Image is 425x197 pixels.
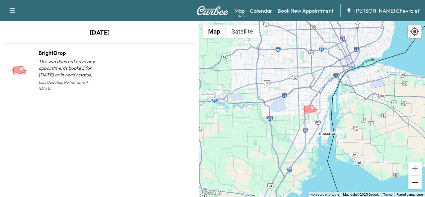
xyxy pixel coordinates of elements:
a: Report a map error [396,193,423,196]
a: Book New Appointment [278,7,334,15]
a: Open this area in Google Maps (opens a new window) [201,188,223,197]
a: MapBeta [234,7,245,15]
button: Show satellite imagery [226,25,259,38]
a: Terms (opens in new tab) [383,193,392,196]
span: Map data ©2025 Google [343,193,379,196]
span: [PERSON_NAME] Chevrolet [354,7,420,15]
p: Last Updated: No movement [DATE] [39,78,100,93]
div: Beta [238,14,245,19]
h1: BrightDrop [39,49,100,57]
a: Calendar [250,7,272,15]
img: Curbee Logo [197,6,228,15]
button: Zoom in [408,162,422,175]
p: This van does not have any appointments booked for [DATE] or in ready status. [39,58,100,78]
img: Google [201,188,223,197]
button: Show street map [203,25,226,38]
div: Recenter map [408,25,422,39]
gmp-advanced-marker: BrightDrop [300,98,324,109]
button: Zoom out [408,176,422,189]
button: Keyboard shortcuts [310,192,339,197]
